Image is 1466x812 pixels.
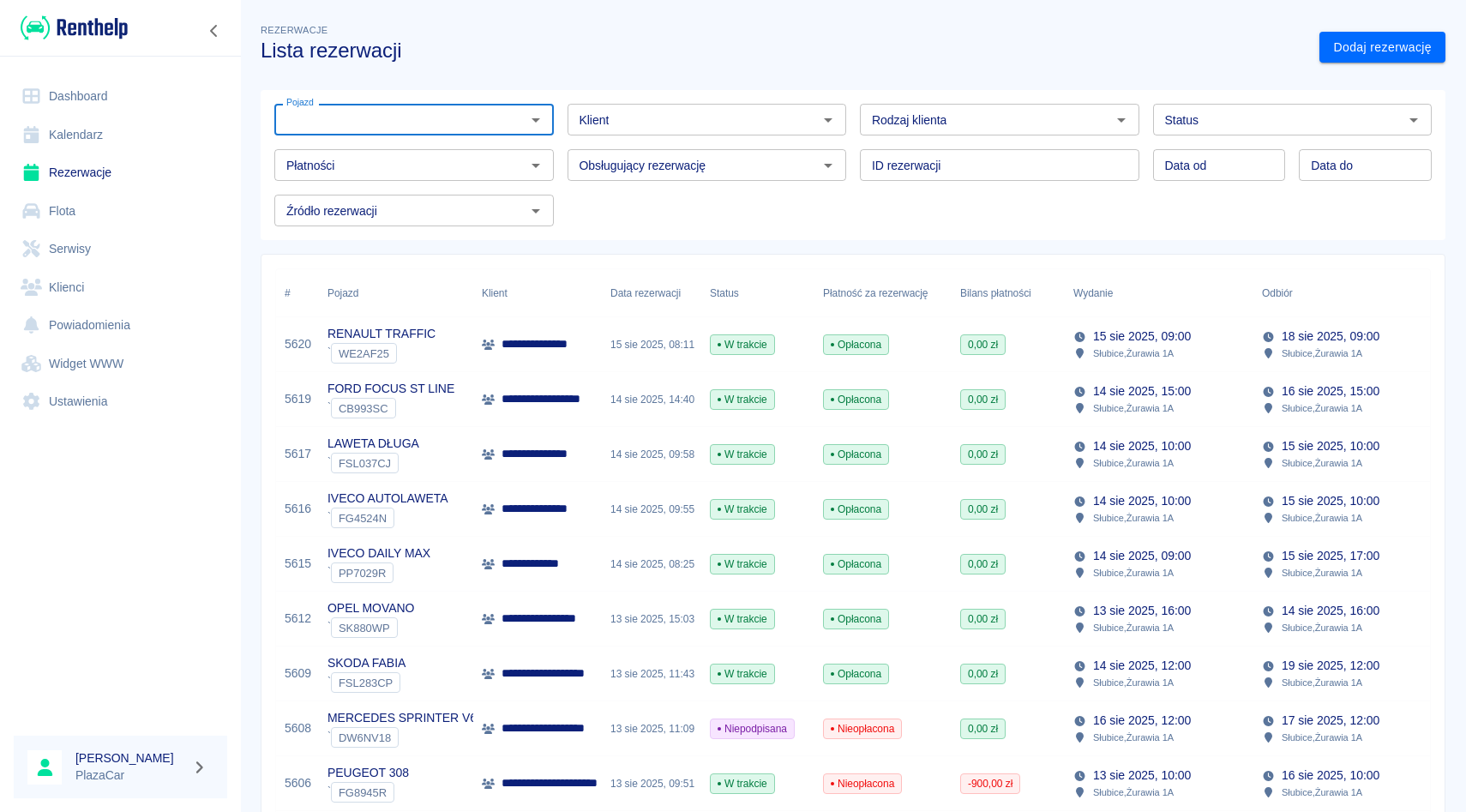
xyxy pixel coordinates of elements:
[824,337,888,352] span: Opłacona
[1282,547,1379,565] p: 15 sie 2025, 17:00
[261,39,1306,63] h3: Lista rezerwacji
[1262,269,1293,317] div: Odbiór
[327,269,358,317] div: Pojazd
[327,544,430,562] p: IVECO DAILY MAX
[961,447,1005,462] span: 0,00 zł
[1282,455,1362,471] p: Słubice , Żurawia 1A
[1093,602,1191,620] p: 13 sie 2025, 16:00
[524,153,548,177] button: Otwórz
[1093,547,1191,565] p: 14 sie 2025, 09:00
[1073,269,1113,317] div: Wydanie
[285,610,311,628] a: 5612
[1282,785,1362,800] p: Słubice , Żurawia 1A
[1282,346,1362,361] p: Słubice , Żurawia 1A
[961,611,1005,627] span: 0,00 zł
[824,666,888,682] span: Opłacona
[961,721,1005,737] span: 0,00 zł
[14,306,227,345] a: Powiadomienia
[1319,32,1445,63] a: Dodaj rezerwację
[602,701,701,756] div: 13 sie 2025, 11:09
[824,776,901,791] span: Nieopłacona
[201,20,227,42] button: Zwiń nawigację
[711,556,774,572] span: W trakcie
[327,672,406,693] div: `
[701,269,814,317] div: Status
[1282,730,1362,745] p: Słubice , Żurawia 1A
[711,666,774,682] span: W trakcie
[327,617,414,638] div: `
[327,380,454,398] p: FORD FOCUS ST LINE
[327,343,436,364] div: `
[1093,400,1174,416] p: Słubice , Żurawia 1A
[602,317,701,372] div: 15 sie 2025, 08:11
[332,786,394,799] span: FG8945R
[327,435,419,453] p: LAWETA DŁUGA
[1093,346,1174,361] p: Słubice , Żurawia 1A
[1093,492,1191,510] p: 14 sie 2025, 10:00
[602,269,701,317] div: Data rezerwacji
[75,749,185,767] h6: [PERSON_NAME]
[1282,675,1362,690] p: Słubice , Żurawia 1A
[1282,382,1379,400] p: 16 sie 2025, 15:00
[961,556,1005,572] span: 0,00 zł
[1282,437,1379,455] p: 15 sie 2025, 10:00
[286,96,314,109] label: Pojazd
[1093,382,1191,400] p: 14 sie 2025, 15:00
[285,665,311,683] a: 5609
[1153,149,1286,181] input: DD.MM.YYYY
[824,447,888,462] span: Opłacona
[327,508,448,528] div: `
[14,116,227,154] a: Kalendarz
[1093,785,1174,800] p: Słubice , Żurawia 1A
[482,269,508,317] div: Klient
[952,269,1065,317] div: Bilans płatności
[711,447,774,462] span: W trakcie
[327,398,454,418] div: `
[1282,767,1379,785] p: 16 sie 2025, 10:00
[602,592,701,647] div: 13 sie 2025, 15:03
[285,719,311,737] a: 5608
[711,721,794,737] span: Niepodpisana
[332,512,394,525] span: FG4524N
[327,727,477,748] div: `
[276,269,319,317] div: #
[961,666,1005,682] span: 0,00 zł
[327,764,409,782] p: PEUGEOT 308
[602,756,701,811] div: 13 sie 2025, 09:51
[473,269,602,317] div: Klient
[824,502,888,517] span: Opłacona
[1282,712,1379,730] p: 17 sie 2025, 12:00
[285,335,311,353] a: 5620
[1282,328,1379,346] p: 18 sie 2025, 09:00
[285,774,311,792] a: 5606
[332,457,398,470] span: FSL037CJ
[602,647,701,701] div: 13 sie 2025, 11:43
[14,268,227,307] a: Klienci
[1093,455,1174,471] p: Słubice , Żurawia 1A
[14,14,128,42] a: Renthelp logo
[1093,657,1191,675] p: 14 sie 2025, 12:00
[1282,602,1379,620] p: 14 sie 2025, 16:00
[1093,767,1191,785] p: 13 sie 2025, 10:00
[327,782,409,803] div: `
[961,337,1005,352] span: 0,00 zł
[285,500,311,518] a: 5616
[610,269,681,317] div: Data rezerwacji
[711,776,774,791] span: W trakcie
[711,611,774,627] span: W trakcie
[524,199,548,223] button: Otwórz
[961,776,1019,791] span: -900,00 zł
[14,230,227,268] a: Serwisy
[14,77,227,116] a: Dashboard
[75,767,185,785] p: PlazaCar
[960,269,1031,317] div: Bilans płatności
[332,622,397,635] span: SK880WP
[332,347,396,360] span: WE2AF25
[824,556,888,572] span: Opłacona
[1253,269,1442,317] div: Odbiór
[327,709,477,727] p: MERCEDES SPRINTER V6
[1065,269,1253,317] div: Wydanie
[1299,149,1432,181] input: DD.MM.YYYY
[332,567,393,580] span: PP7029R
[332,402,395,415] span: CB993SC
